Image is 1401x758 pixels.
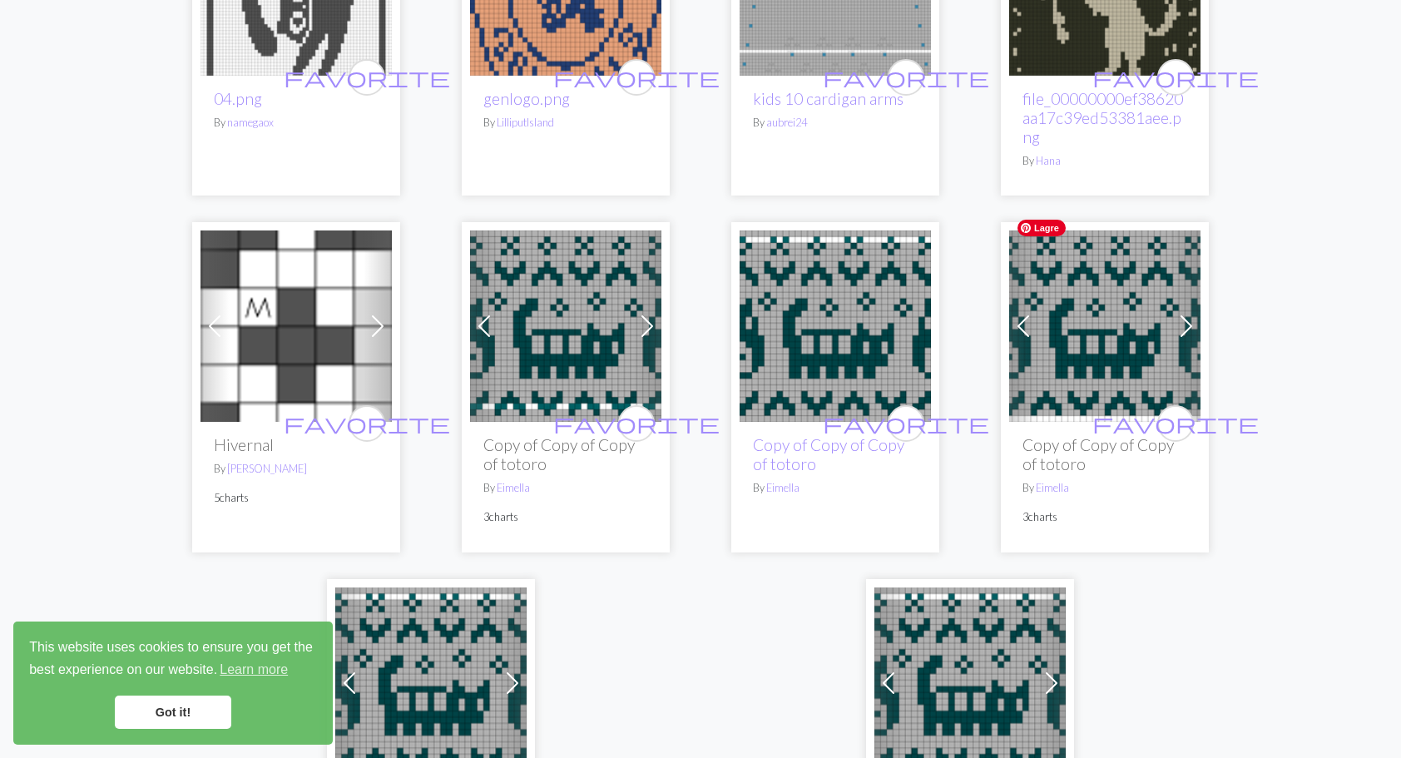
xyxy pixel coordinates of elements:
a: Eimella [497,481,530,494]
a: aubrei24 [766,116,807,129]
span: This website uses cookies to ensure you get the best experience on our website. [29,637,317,682]
p: 3 charts [1022,509,1187,525]
a: dismiss cookie message [115,696,231,729]
p: By [753,115,918,131]
span: Lagre [1017,220,1066,236]
span: favorite [553,410,720,436]
a: totoro [740,316,931,332]
button: favourite [1157,405,1194,442]
i: favourite [284,407,450,440]
p: By [214,461,379,477]
button: favourite [349,59,385,96]
i: favourite [1092,61,1259,94]
span: favorite [1092,64,1259,90]
p: 5 charts [214,490,379,506]
i: favourite [1092,407,1259,440]
p: By [1022,480,1187,496]
h2: Hivernal [214,435,379,454]
button: favourite [888,59,924,96]
a: Copy of totoro [470,316,661,332]
a: learn more about cookies [217,657,290,682]
a: Eimella [766,481,800,494]
i: favourite [284,61,450,94]
a: LilliputIsland [497,116,554,129]
i: favourite [823,61,989,94]
i: favourite [553,61,720,94]
p: 3 charts [483,509,648,525]
a: 04.png [214,89,262,108]
a: Copy of totoro [1009,316,1201,332]
button: favourite [888,405,924,442]
p: By [753,480,918,496]
div: cookieconsent [13,622,333,745]
button: favourite [618,59,655,96]
img: totoro [740,230,931,422]
h2: Copy of Copy of Copy of totoro [1022,435,1187,473]
a: Hana [1036,154,1061,167]
button: favourite [349,405,385,442]
span: favorite [823,64,989,90]
a: kids 10 cardigan arms [753,89,903,108]
img: Copy of totoro [470,230,661,422]
i: favourite [823,407,989,440]
p: By [214,115,379,131]
a: Copy of totoro [874,673,1066,689]
i: favourite [553,407,720,440]
p: By [483,115,648,131]
button: favourite [1157,59,1194,96]
p: By [483,480,648,496]
span: favorite [553,64,720,90]
a: [PERSON_NAME] [227,462,307,475]
span: favorite [1092,410,1259,436]
img: Chart 1 [200,230,392,422]
span: favorite [284,410,450,436]
a: namegaox [227,116,274,129]
img: Copy of totoro [1009,230,1201,422]
a: Copy of totoro [335,673,527,689]
a: Copy of Copy of Copy of totoro [753,435,904,473]
a: Chart 1 [200,316,392,332]
h2: Copy of Copy of Copy of totoro [483,435,648,473]
span: favorite [284,64,450,90]
a: Eimella [1036,481,1069,494]
a: genlogo.png [483,89,570,108]
span: favorite [823,410,989,436]
p: By [1022,153,1187,169]
a: file_00000000ef38620aa17c39ed53381aee.png [1022,89,1183,146]
button: favourite [618,405,655,442]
